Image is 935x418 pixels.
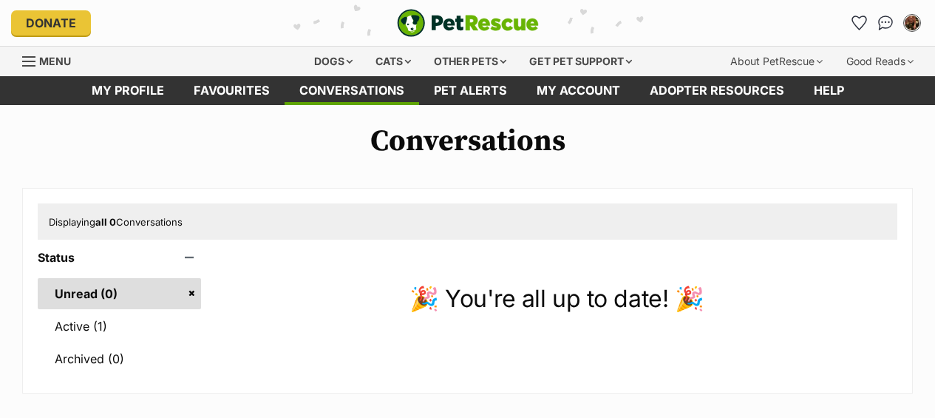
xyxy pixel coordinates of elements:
[836,47,924,76] div: Good Reads
[519,47,642,76] div: Get pet support
[424,47,517,76] div: Other pets
[847,11,871,35] a: Favourites
[38,251,201,264] header: Status
[419,76,522,105] a: Pet alerts
[216,281,897,317] p: 🎉 You're all up to date! 🎉
[635,76,799,105] a: Adopter resources
[874,11,897,35] a: Conversations
[397,9,539,37] a: PetRescue
[95,216,116,228] strong: all 0
[522,76,635,105] a: My account
[900,11,924,35] button: My account
[77,76,179,105] a: My profile
[179,76,285,105] a: Favourites
[397,9,539,37] img: logo-e224e6f780fb5917bec1dbf3a21bbac754714ae5b6737aabdf751b685950b380.svg
[38,343,201,374] a: Archived (0)
[38,311,201,342] a: Active (1)
[285,76,419,105] a: conversations
[11,10,91,36] a: Donate
[365,47,421,76] div: Cats
[22,47,81,73] a: Menu
[304,47,363,76] div: Dogs
[720,47,833,76] div: About PetRescue
[799,76,859,105] a: Help
[38,278,201,309] a: Unread (0)
[878,16,894,30] img: chat-41dd97257d64d25036548639549fe6c8038ab92f7586957e7f3b1b290dea8141.svg
[847,11,924,35] ul: Account quick links
[905,16,919,30] img: Jacquelyn Cullen profile pic
[49,216,183,228] span: Displaying Conversations
[39,55,71,67] span: Menu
